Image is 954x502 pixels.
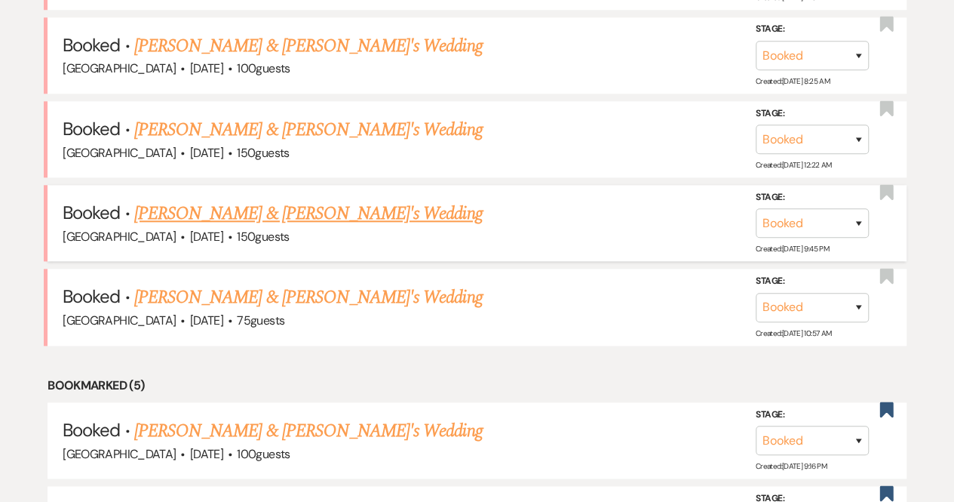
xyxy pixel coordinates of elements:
[756,106,869,122] label: Stage:
[756,407,869,423] label: Stage:
[190,313,223,328] span: [DATE]
[63,60,176,76] span: [GEOGRAPHIC_DATA]
[134,284,483,311] a: [PERSON_NAME] & [PERSON_NAME]'s Wedding
[756,76,830,86] span: Created: [DATE] 8:25 AM
[63,285,120,308] span: Booked
[756,461,827,471] span: Created: [DATE] 9:16 PM
[63,418,120,442] span: Booked
[190,145,223,161] span: [DATE]
[134,417,483,445] a: [PERSON_NAME] & [PERSON_NAME]'s Wedding
[48,376,906,396] li: Bookmarked (5)
[63,33,120,57] span: Booked
[63,117,120,140] span: Booked
[756,189,869,206] label: Stage:
[756,160,831,170] span: Created: [DATE] 12:22 AM
[134,116,483,143] a: [PERSON_NAME] & [PERSON_NAME]'s Wedding
[190,60,223,76] span: [DATE]
[237,145,289,161] span: 150 guests
[756,21,869,38] label: Stage:
[237,446,290,462] span: 100 guests
[134,200,483,227] a: [PERSON_NAME] & [PERSON_NAME]'s Wedding
[756,244,829,254] span: Created: [DATE] 9:45 PM
[63,229,176,245] span: [GEOGRAPHIC_DATA]
[63,446,176,462] span: [GEOGRAPHIC_DATA]
[756,273,869,290] label: Stage:
[237,229,289,245] span: 150 guests
[237,60,290,76] span: 100 guests
[134,32,483,60] a: [PERSON_NAME] & [PERSON_NAME]'s Wedding
[756,328,831,337] span: Created: [DATE] 10:57 AM
[63,313,176,328] span: [GEOGRAPHIC_DATA]
[63,145,176,161] span: [GEOGRAPHIC_DATA]
[190,229,223,245] span: [DATE]
[237,313,284,328] span: 75 guests
[63,201,120,224] span: Booked
[190,446,223,462] span: [DATE]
